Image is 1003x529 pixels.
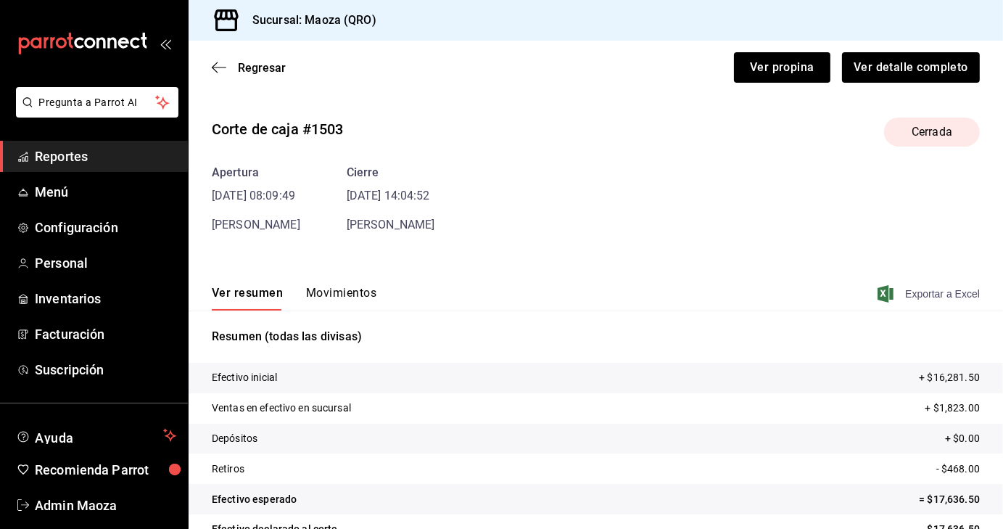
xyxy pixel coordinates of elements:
[212,462,244,477] p: Retiros
[10,105,178,120] a: Pregunta a Parrot AI
[35,324,176,344] span: Facturación
[842,52,980,83] button: Ver detalle completo
[241,12,376,29] h3: Sucursal: Maoza (QRO)
[919,492,980,507] p: = $17,636.50
[347,218,435,231] span: [PERSON_NAME]
[936,462,980,477] p: - $468.00
[880,285,980,303] button: Exportar a Excel
[212,118,344,140] div: Corte de caja #1503
[212,370,277,385] p: Efectivo inicial
[212,187,300,205] time: [DATE] 08:09:49
[212,492,297,507] p: Efectivo esperado
[160,38,171,49] button: open_drawer_menu
[35,182,176,202] span: Menú
[39,95,156,110] span: Pregunta a Parrot AI
[925,401,980,416] p: + $1,823.00
[212,286,283,311] button: Ver resumen
[212,328,980,345] p: Resumen (todas las divisas)
[35,147,176,166] span: Reportes
[212,164,300,181] div: Apertura
[16,87,178,118] button: Pregunta a Parrot AI
[212,61,286,75] button: Regresar
[903,123,961,141] span: Cerrada
[347,164,435,181] div: Cierre
[35,427,157,444] span: Ayuda
[945,431,980,446] p: + $0.00
[238,61,286,75] span: Regresar
[306,286,376,311] button: Movimientos
[212,431,257,446] p: Depósitos
[35,360,176,380] span: Suscripción
[734,52,830,83] button: Ver propina
[35,496,176,515] span: Admin Maoza
[212,286,376,311] div: navigation tabs
[35,460,176,480] span: Recomienda Parrot
[347,187,435,205] time: [DATE] 14:04:52
[35,218,176,237] span: Configuración
[35,253,176,273] span: Personal
[212,401,351,416] p: Ventas en efectivo en sucursal
[212,218,300,231] span: [PERSON_NAME]
[35,289,176,308] span: Inventarios
[919,370,980,385] p: + $16,281.50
